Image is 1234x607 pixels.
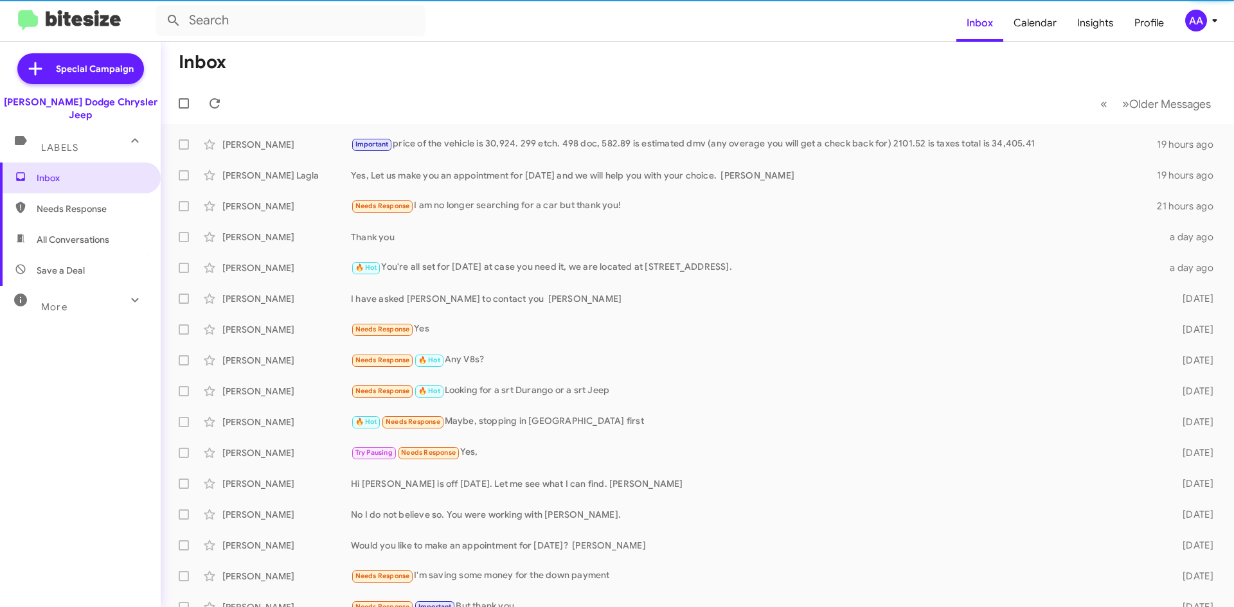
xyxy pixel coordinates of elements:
a: Calendar [1003,4,1067,42]
div: [PERSON_NAME] [222,508,351,521]
div: Any V8s? [351,353,1162,367]
span: Needs Response [355,356,410,364]
div: [DATE] [1162,416,1224,428]
span: Try Pausing [355,448,393,457]
div: [DATE] [1162,385,1224,398]
div: [PERSON_NAME] [222,570,351,583]
button: AA [1174,10,1220,31]
div: 19 hours ago [1157,169,1224,182]
div: You're all set for [DATE] at case you need it, we are located at [STREET_ADDRESS]. [351,260,1162,275]
span: 🔥 Hot [418,387,440,395]
span: « [1100,96,1107,112]
div: [PERSON_NAME] [222,446,351,459]
div: AA [1185,10,1207,31]
div: a day ago [1162,261,1224,274]
span: Older Messages [1129,97,1211,111]
span: Needs Response [355,572,410,580]
span: Labels [41,142,78,154]
div: [DATE] [1162,477,1224,490]
button: Next [1114,91,1219,117]
div: Yes [351,322,1162,337]
span: Needs Response [386,418,440,426]
div: Hi [PERSON_NAME] is off [DATE]. Let me see what I can find. [PERSON_NAME] [351,477,1162,490]
div: Maybe, stopping in [GEOGRAPHIC_DATA] first [351,414,1162,429]
span: » [1122,96,1129,112]
div: [PERSON_NAME] [222,231,351,243]
span: Needs Response [355,325,410,333]
div: [DATE] [1162,292,1224,305]
span: 🔥 Hot [418,356,440,364]
div: Looking for a srt Durango or a srt Jeep [351,383,1162,398]
div: I have asked [PERSON_NAME] to contact you [PERSON_NAME] [351,292,1162,305]
div: a day ago [1162,231,1224,243]
nav: Page navigation example [1093,91,1219,117]
div: [DATE] [1162,446,1224,459]
div: Thank you [351,231,1162,243]
span: 🔥 Hot [355,418,377,426]
div: I am no longer searching for a car but thank you! [351,198,1157,213]
div: [PERSON_NAME] [222,477,351,490]
span: Needs Response [355,202,410,210]
div: [DATE] [1162,539,1224,552]
span: All Conversations [37,233,109,246]
div: [PERSON_NAME] [222,261,351,274]
div: [PERSON_NAME] [222,138,351,151]
div: [DATE] [1162,570,1224,583]
div: [PERSON_NAME] [222,385,351,398]
button: Previous [1093,91,1115,117]
div: 19 hours ago [1157,138,1224,151]
div: [DATE] [1162,508,1224,521]
span: Needs Response [355,387,410,395]
input: Search [156,5,425,36]
div: [PERSON_NAME] [222,323,351,336]
div: Yes, [351,445,1162,460]
span: Important [355,140,389,148]
div: price of the vehicle is 30,924. 299 etch. 498 doc, 582.89 is estimated dmv (any overage you will ... [351,137,1157,152]
a: Insights [1067,4,1124,42]
span: Special Campaign [56,62,134,75]
a: Special Campaign [17,53,144,84]
span: Save a Deal [37,264,85,277]
div: [PERSON_NAME] [222,354,351,367]
a: Inbox [956,4,1003,42]
div: [PERSON_NAME] Lagla [222,169,351,182]
a: Profile [1124,4,1174,42]
span: More [41,301,67,313]
span: 🔥 Hot [355,263,377,272]
h1: Inbox [179,52,226,73]
div: [PERSON_NAME] [222,292,351,305]
div: [PERSON_NAME] [222,539,351,552]
span: Needs Response [37,202,146,215]
div: [PERSON_NAME] [222,200,351,213]
div: Yes, Let us make you an appointment for [DATE] and we will help you with your choice. [PERSON_NAME] [351,169,1157,182]
div: [PERSON_NAME] [222,416,351,428]
div: No I do not believe so. You were working with [PERSON_NAME]. [351,508,1162,521]
div: [DATE] [1162,354,1224,367]
span: Needs Response [401,448,456,457]
span: Inbox [37,172,146,184]
div: 21 hours ago [1157,200,1224,213]
div: [DATE] [1162,323,1224,336]
div: I'm saving some money for the down payment [351,568,1162,583]
div: Would you like to make an appointment for [DATE]? [PERSON_NAME] [351,539,1162,552]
